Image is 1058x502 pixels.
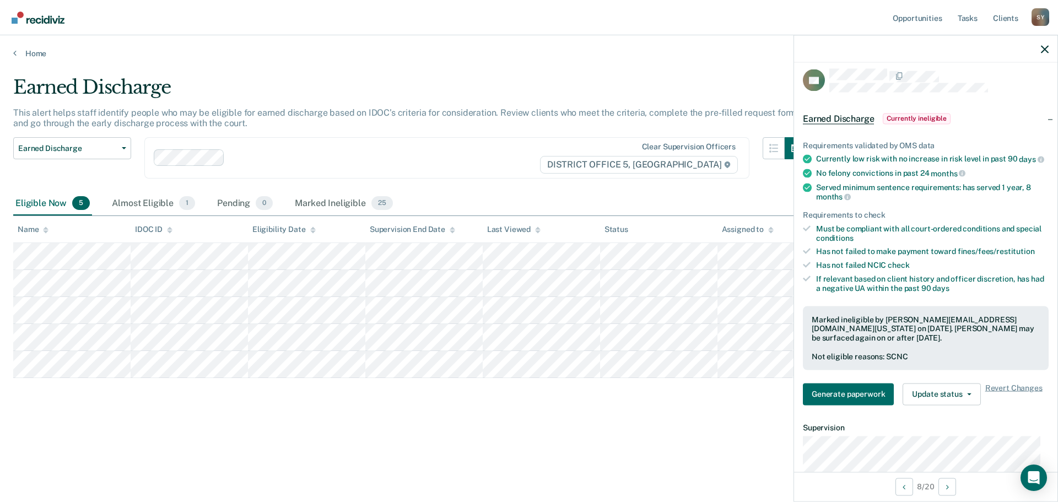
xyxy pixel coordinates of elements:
span: months [816,192,851,201]
button: Previous Opportunity [895,478,913,495]
div: Earned DischargeCurrently ineligible [794,101,1057,136]
div: Earned Discharge [13,76,807,107]
button: Update status [903,383,980,405]
div: Almost Eligible [110,192,197,216]
img: Recidiviz [12,12,64,24]
div: If relevant based on client history and officer discretion, has had a negative UA within the past 90 [816,274,1049,293]
div: Requirements validated by OMS data [803,141,1049,150]
div: S Y [1032,8,1049,26]
span: check [888,261,909,269]
div: Open Intercom Messenger [1021,465,1047,491]
span: months [931,169,965,177]
span: Earned Discharge [803,113,874,124]
span: Revert Changes [985,383,1043,405]
span: DISTRICT OFFICE 5, [GEOGRAPHIC_DATA] [540,156,738,174]
div: Has not failed NCIC [816,261,1049,270]
div: Pending [215,192,275,216]
div: Not eligible reasons: SCNC [812,352,1040,361]
div: Supervision End Date [370,225,455,234]
button: Profile dropdown button [1032,8,1049,26]
span: days [1019,155,1044,164]
dt: Supervision [803,423,1049,432]
span: Currently ineligible [883,113,951,124]
span: days [932,283,949,292]
div: Assigned to [722,225,774,234]
div: 8 / 20 [794,472,1057,501]
div: Clear supervision officers [642,142,736,152]
div: Eligible Now [13,192,92,216]
div: Requirements to check [803,210,1049,219]
div: Has not failed to make payment toward [816,247,1049,256]
div: Must be compliant with all court-ordered conditions and special [816,224,1049,242]
p: This alert helps staff identify people who may be eligible for earned discharge based on IDOC’s c... [13,107,798,128]
div: Last Viewed [487,225,541,234]
div: Name [18,225,48,234]
button: Next Opportunity [938,478,956,495]
div: Served minimum sentence requirements: has served 1 year, 8 [816,182,1049,201]
span: conditions [816,233,854,242]
span: 5 [72,196,90,210]
span: Earned Discharge [18,144,117,153]
div: No felony convictions in past 24 [816,168,1049,178]
span: 25 [371,196,393,210]
span: fines/fees/restitution [958,247,1035,256]
div: Currently low risk with no increase in risk level in past 90 [816,154,1049,164]
div: Status [604,225,628,234]
div: Eligibility Date [252,225,316,234]
span: 1 [179,196,195,210]
a: Navigate to form link [803,383,898,405]
div: Marked ineligible by [PERSON_NAME][EMAIL_ADDRESS][DOMAIN_NAME][US_STATE] on [DATE]. [PERSON_NAME]... [812,315,1040,342]
span: 0 [256,196,273,210]
div: IDOC ID [135,225,172,234]
button: Generate paperwork [803,383,894,405]
div: Marked Ineligible [293,192,395,216]
a: Home [13,48,1045,58]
